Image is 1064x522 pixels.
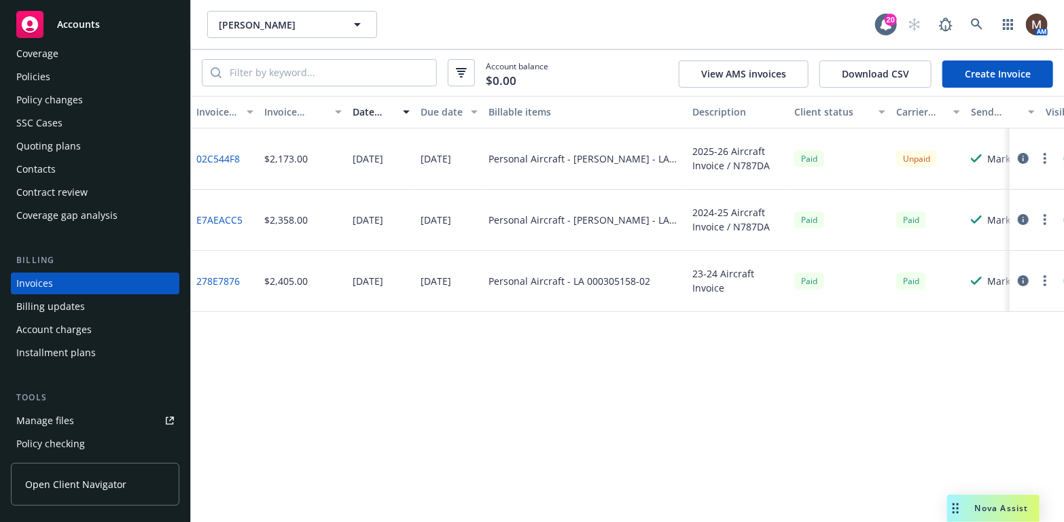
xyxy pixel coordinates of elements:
[692,105,783,119] div: Description
[221,60,436,86] input: Filter by keyword...
[264,274,308,288] div: $2,405.00
[965,96,1040,128] button: Send result
[819,60,932,88] button: Download CSV
[692,205,783,234] div: 2024-25 Aircraft Invoice / N787DA
[16,342,96,364] div: Installment plans
[896,150,937,167] div: Unpaid
[16,135,81,157] div: Quoting plans
[987,213,1035,227] div: Marked as sent
[196,152,240,166] a: 02C544F8
[11,89,179,111] a: Policy changes
[794,105,870,119] div: Client status
[421,213,451,227] div: [DATE]
[794,211,824,228] div: Paid
[11,181,179,203] a: Contract review
[353,213,383,227] div: [DATE]
[11,254,179,267] div: Billing
[947,495,964,522] div: Drag to move
[11,410,179,432] a: Manage files
[11,43,179,65] a: Coverage
[896,105,945,119] div: Carrier status
[264,213,308,227] div: $2,358.00
[25,477,126,491] span: Open Client Navigator
[16,43,58,65] div: Coverage
[196,213,243,227] a: E7AEACC5
[16,296,85,317] div: Billing updates
[196,274,240,288] a: 278E7876
[207,11,377,38] button: [PERSON_NAME]
[11,273,179,294] a: Invoices
[16,273,53,294] div: Invoices
[16,89,83,111] div: Policy changes
[259,96,347,128] button: Invoice amount
[483,96,687,128] button: Billable items
[11,391,179,404] div: Tools
[896,211,926,228] div: Paid
[415,96,483,128] button: Due date
[16,205,118,226] div: Coverage gap analysis
[489,152,681,166] div: Personal Aircraft - [PERSON_NAME] - LA 000305158-04
[963,11,991,38] a: Search
[16,433,85,455] div: Policy checking
[885,14,897,26] div: 20
[987,274,1035,288] div: Marked as sent
[11,66,179,88] a: Policies
[16,112,63,134] div: SSC Cases
[1026,14,1048,35] img: photo
[196,105,238,119] div: Invoice ID
[421,152,451,166] div: [DATE]
[11,158,179,180] a: Contacts
[16,158,56,180] div: Contacts
[932,11,959,38] a: Report a Bug
[57,19,100,30] span: Accounts
[11,112,179,134] a: SSC Cases
[679,60,809,88] button: View AMS invoices
[264,105,327,119] div: Invoice amount
[987,152,1035,166] div: Marked as sent
[16,66,50,88] div: Policies
[347,96,415,128] button: Date issued
[421,105,463,119] div: Due date
[16,181,88,203] div: Contract review
[191,96,259,128] button: Invoice ID
[947,495,1040,522] button: Nova Assist
[794,273,824,290] div: Paid
[16,410,74,432] div: Manage files
[11,433,179,455] a: Policy checking
[486,60,548,85] span: Account balance
[219,18,336,32] span: [PERSON_NAME]
[486,72,516,90] span: $0.00
[942,60,1053,88] a: Create Invoice
[264,152,308,166] div: $2,173.00
[687,96,789,128] button: Description
[353,105,395,119] div: Date issued
[489,274,650,288] div: Personal Aircraft - LA 000305158-02
[692,144,783,173] div: 2025-26 Aircraft Invoice / N787DA
[211,67,221,78] svg: Search
[891,96,965,128] button: Carrier status
[353,274,383,288] div: [DATE]
[11,205,179,226] a: Coverage gap analysis
[896,273,926,290] div: Paid
[11,296,179,317] a: Billing updates
[794,150,824,167] div: Paid
[421,274,451,288] div: [DATE]
[11,319,179,341] a: Account charges
[489,213,681,227] div: Personal Aircraft - [PERSON_NAME] - LA 000305158-03
[11,342,179,364] a: Installment plans
[901,11,928,38] a: Start snowing
[11,5,179,43] a: Accounts
[789,96,891,128] button: Client status
[489,105,681,119] div: Billable items
[995,11,1022,38] a: Switch app
[353,152,383,166] div: [DATE]
[975,502,1029,514] span: Nova Assist
[11,135,179,157] a: Quoting plans
[971,105,1020,119] div: Send result
[692,266,783,295] div: 23-24 Aircraft Invoice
